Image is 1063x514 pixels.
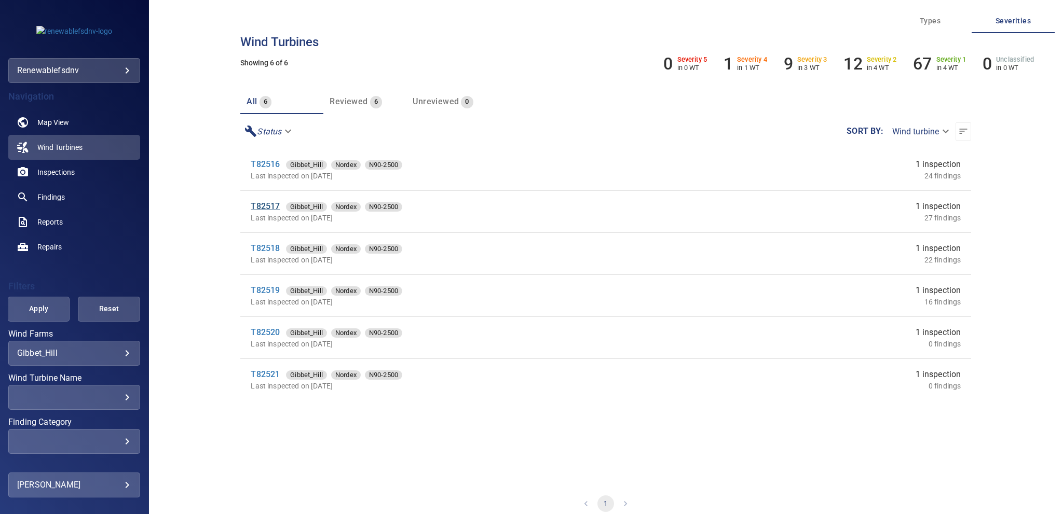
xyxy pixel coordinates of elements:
h6: Severity 2 [867,56,897,63]
div: renewablefsdnv [8,58,140,83]
span: 1 inspection [916,284,961,297]
h5: Showing 6 of 6 [240,59,971,67]
img: renewablefsdnv-logo [36,26,112,36]
span: Reset [91,302,127,315]
p: Last inspected on [DATE] [251,213,660,223]
span: 1 inspection [916,368,961,381]
span: Nordex [331,328,361,338]
a: T82518 [251,243,280,253]
h6: 0 [983,54,992,74]
h6: 67 [913,54,932,74]
h4: Navigation [8,91,140,102]
a: windturbines active [8,135,140,160]
span: 1 inspection [916,158,961,171]
h6: Severity 1 [936,56,966,63]
span: Reports [37,217,63,227]
span: Nordex [331,286,361,296]
button: Sort list from newest to oldest [956,122,971,141]
span: 6 [260,96,271,108]
span: Findings [37,192,65,202]
span: N90-2500 [365,370,402,380]
span: N90-2500 [365,328,402,338]
div: Gibbet_Hill [286,202,327,212]
li: Severity 3 [784,54,827,74]
h3: Wind turbines [240,35,971,49]
li: Severity Unclassified [983,54,1034,74]
label: Sort by : [847,127,883,135]
a: T82520 [251,327,280,337]
label: Wind Turbine Name [8,374,140,382]
h6: Unclassified [996,56,1034,63]
span: Inspections [37,167,75,177]
button: page 1 [597,495,614,512]
a: T82516 [251,159,280,169]
span: Reviewed [330,96,367,106]
span: Gibbet_Hill [286,244,327,254]
label: Wind Farms [8,330,140,338]
p: in 1 WT [737,64,767,72]
p: 0 findings [929,339,961,349]
span: Wind Turbines [37,142,83,152]
p: 27 findings [924,213,961,223]
h6: Severity 4 [737,56,767,63]
div: N90-2500 [365,286,402,296]
a: T82517 [251,201,280,211]
li: Severity 5 [663,54,707,74]
span: Gibbet_Hill [286,370,327,380]
p: Last inspected on [DATE] [251,171,660,181]
p: in 3 WT [797,64,827,72]
div: Gibbet_Hill [17,348,131,358]
h6: 12 [843,54,862,74]
a: repairs noActive [8,234,140,259]
h6: Severity 3 [797,56,827,63]
li: Severity 2 [843,54,896,74]
div: Wind Turbine Name [8,385,140,410]
span: 1 inspection [916,200,961,213]
div: renewablefsdnv [17,62,131,79]
div: Finding Category [8,429,140,454]
h6: 9 [784,54,793,74]
p: in 0 WT [996,64,1034,72]
span: 1 inspection [916,242,961,255]
span: Nordex [331,370,361,380]
span: 0 [461,96,473,108]
p: 0 findings [929,381,961,391]
p: in 0 WT [677,64,707,72]
span: Gibbet_Hill [286,328,327,338]
p: 22 findings [924,255,961,265]
div: [PERSON_NAME] [17,477,131,493]
span: N90-2500 [365,202,402,212]
span: N90-2500 [365,160,402,170]
a: T82519 [251,285,280,295]
p: Last inspected on [DATE] [251,339,660,349]
span: all [247,96,257,106]
span: Map View [37,117,69,128]
p: in 4 WT [867,64,897,72]
span: Apply [21,302,57,315]
span: Gibbet_Hill [286,160,327,170]
span: Gibbet_Hill [286,286,327,296]
p: 16 findings [924,297,961,307]
p: in 4 WT [936,64,966,72]
em: Status [257,127,281,136]
a: findings noActive [8,185,140,210]
label: Finding Category [8,418,140,426]
span: Nordex [331,202,361,212]
div: Wind Farms [8,341,140,366]
button: Reset [78,297,140,322]
p: Last inspected on [DATE] [251,381,660,391]
a: inspections noActive [8,160,140,185]
a: map noActive [8,110,140,135]
div: Status [240,122,298,141]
